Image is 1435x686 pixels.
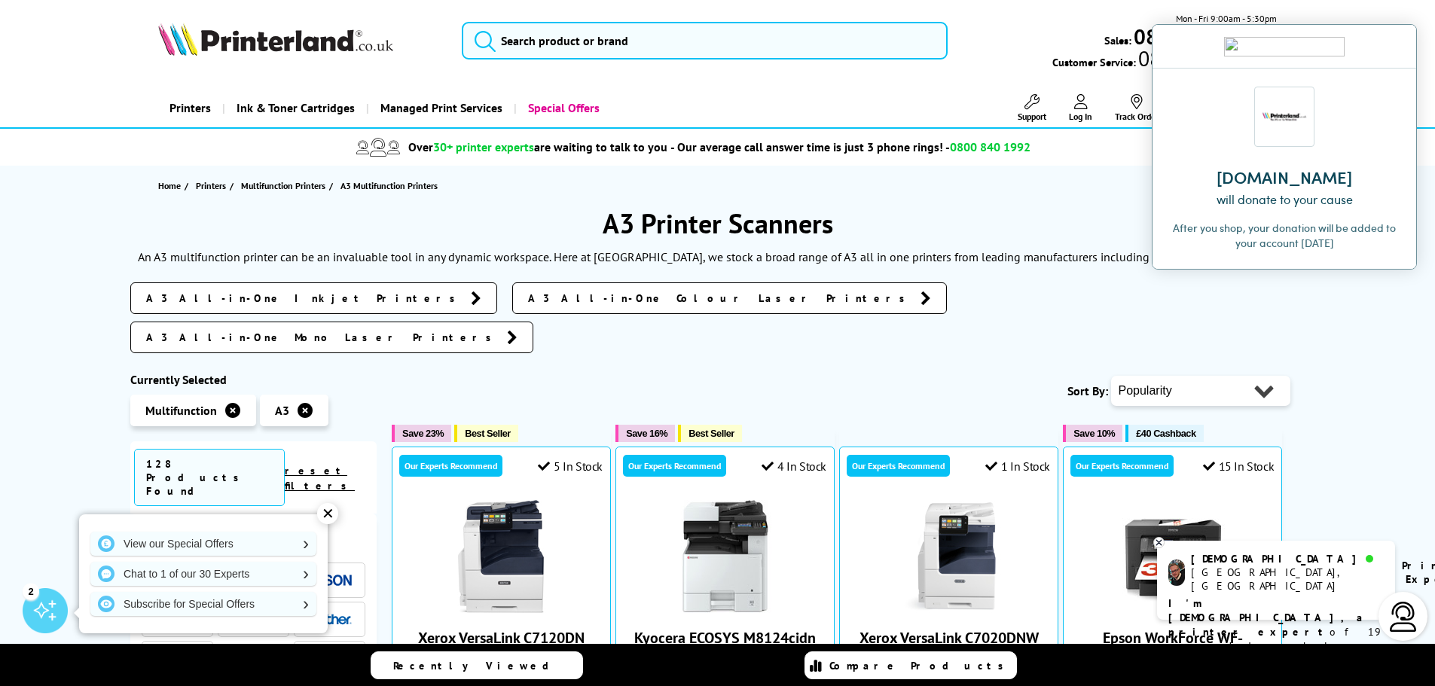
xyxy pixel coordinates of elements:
a: Xerox VersaLink C7120DN [445,601,558,616]
img: Brother [307,614,352,624]
a: 0800 840 1992 [1131,29,1277,44]
div: 4 In Stock [762,459,826,474]
span: Save 23% [402,428,444,439]
span: 30+ printer experts [433,139,534,154]
a: reset filters [285,464,355,492]
a: Special Offers [514,89,611,127]
span: Sales: [1104,33,1131,47]
a: Epson [307,571,352,590]
span: Save 10% [1073,428,1115,439]
b: 0800 840 1992 [1134,23,1277,50]
a: Printers [158,89,222,127]
h1: A3 Printer Scanners [130,206,1305,241]
p: of 19 years! I can help you choose the right product [1168,596,1384,682]
img: Kyocera ECOSYS M8124cidn [669,500,782,613]
div: Our Experts Recommend [847,455,950,477]
b: I'm [DEMOGRAPHIC_DATA], a printer expert [1168,596,1367,639]
span: 128 Products Found [134,449,285,506]
span: Compare Products [829,659,1012,672]
a: A3 All-in-One Colour Laser Printers [512,282,947,314]
div: [DEMOGRAPHIC_DATA] [1191,552,1383,566]
span: Recently Viewed [393,659,564,672]
span: 0800 840 1992 [950,139,1030,154]
span: Sort By: [1067,383,1108,398]
span: A3 All-in-One Inkjet Printers [146,291,463,306]
a: Xerox VersaLink C7020DNW [859,628,1039,648]
a: Chat to 1 of our 30 Experts [90,562,316,586]
span: Log In [1069,111,1092,122]
input: Search product or brand [462,22,948,59]
a: View our Special Offers [90,532,316,556]
span: Multifunction [145,403,217,418]
button: Best Seller [454,425,518,442]
span: Mon - Fri 9:00am - 5:30pm [1176,11,1277,26]
div: Our Experts Recommend [1070,455,1174,477]
a: Epson WorkForce WF-7840DTWF [1103,628,1243,667]
p: An A3 multifunction printer can be an invaluable tool in any dynamic workspace. Here at [GEOGRAPH... [138,249,1290,264]
span: A3 [275,403,289,418]
a: Xerox VersaLink C7120DN [418,628,585,648]
div: Currently Selected [130,372,377,387]
a: Compare Products [805,651,1017,679]
a: Ink & Toner Cartridges [222,89,366,127]
span: Best Seller [465,428,511,439]
button: Save 23% [392,425,451,442]
div: 15 In Stock [1203,459,1274,474]
span: Support [1018,111,1046,122]
span: Best Seller [688,428,734,439]
span: A3 All-in-One Colour Laser Printers [528,291,913,306]
div: 1 In Stock [985,459,1050,474]
span: Ink & Toner Cartridges [237,89,355,127]
div: [GEOGRAPHIC_DATA], [GEOGRAPHIC_DATA] [1191,566,1383,593]
span: Over are waiting to talk to you [408,139,667,154]
a: Subscribe for Special Offers [90,592,316,616]
a: Printerland Logo [158,23,444,59]
img: Xerox VersaLink C7120DN [445,500,558,613]
span: Printers [196,178,226,194]
span: Multifunction Printers [241,178,325,194]
a: Xerox VersaLink C7020DNW [893,601,1006,616]
span: Save 16% [626,428,667,439]
button: Save 16% [615,425,675,442]
a: Log In [1069,94,1092,122]
div: 5 In Stock [538,459,603,474]
span: A3 All-in-One Mono Laser Printers [146,330,499,345]
img: Printerland Logo [158,23,393,56]
a: Brother [307,610,352,629]
img: chris-livechat.png [1168,559,1185,586]
a: Epson WorkForce WF-7840DTWF [1116,601,1229,616]
img: Epson [307,575,352,586]
span: - Our average call answer time is just 3 phone rings! - [670,139,1030,154]
span: 0800 995 1992 [1136,51,1277,66]
a: Support [1018,94,1046,122]
a: Printers [196,178,230,194]
span: A3 Multifunction Printers [340,180,438,191]
div: ✕ [317,503,338,524]
a: Kyocera ECOSYS M8124cidn [669,601,782,616]
div: Our Experts Recommend [623,455,726,477]
a: Home [158,178,185,194]
a: Recently Viewed [371,651,583,679]
span: £40 Cashback [1136,428,1195,439]
button: Save 10% [1063,425,1122,442]
button: Best Seller [678,425,742,442]
a: Managed Print Services [366,89,514,127]
img: user-headset-light.svg [1388,602,1418,632]
div: Our Experts Recommend [399,455,502,477]
a: Track Order [1115,94,1159,122]
a: Multifunction Printers [241,178,329,194]
button: £40 Cashback [1125,425,1203,442]
img: Xerox VersaLink C7020DNW [893,500,1006,613]
a: A3 All-in-One Inkjet Printers [130,282,497,314]
div: 2 [23,583,39,599]
a: A3 All-in-One Mono Laser Printers [130,322,533,353]
span: Customer Service: [1052,51,1277,69]
a: Kyocera ECOSYS M8124cidn [634,628,816,648]
img: Epson WorkForce WF-7840DTWF [1116,500,1229,613]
